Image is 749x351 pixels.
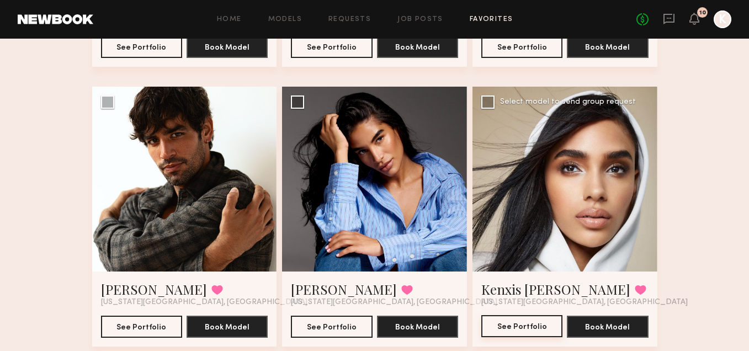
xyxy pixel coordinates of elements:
a: [PERSON_NAME] [101,280,207,298]
span: [US_STATE][GEOGRAPHIC_DATA], [GEOGRAPHIC_DATA] [481,298,688,307]
button: Book Model [567,316,648,338]
a: Home [217,16,242,23]
a: Book Model [377,322,458,331]
div: 10 [699,10,706,16]
a: K [714,10,731,28]
a: Kenxis [PERSON_NAME] [481,280,630,298]
a: Book Model [567,322,648,331]
button: See Portfolio [291,316,372,338]
a: [PERSON_NAME] [291,280,397,298]
button: See Portfolio [101,36,182,58]
a: Requests [328,16,371,23]
button: Book Model [187,36,268,58]
a: See Portfolio [481,316,562,338]
span: [US_STATE][GEOGRAPHIC_DATA], [GEOGRAPHIC_DATA] [291,298,497,307]
button: Book Model [377,316,458,338]
a: Book Model [377,42,458,51]
a: Job Posts [397,16,443,23]
a: Book Model [567,42,648,51]
span: [US_STATE][GEOGRAPHIC_DATA], [GEOGRAPHIC_DATA] [101,298,307,307]
div: Select model to send group request [500,98,636,106]
button: See Portfolio [101,316,182,338]
a: Models [268,16,302,23]
button: See Portfolio [481,36,562,58]
button: See Portfolio [481,315,562,337]
button: Book Model [377,36,458,58]
button: Book Model [187,316,268,338]
a: Book Model [187,42,268,51]
button: Book Model [567,36,648,58]
button: See Portfolio [291,36,372,58]
a: Favorites [470,16,513,23]
a: Book Model [187,322,268,331]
